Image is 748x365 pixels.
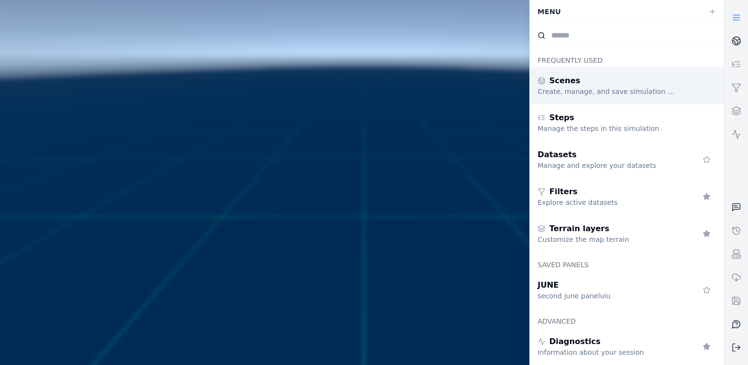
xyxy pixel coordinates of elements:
[538,124,678,133] div: Manage the steps in this simulation
[530,309,724,328] div: Advanced
[538,291,678,301] div: second june paneluiu
[549,75,580,87] span: Scenes
[549,112,574,124] span: Steps
[538,161,678,170] div: Manage and explore your datasets
[549,186,578,198] span: Filters
[538,347,678,357] div: Information about your session
[538,198,678,207] div: Explore active datasets
[538,279,559,291] span: JUNE
[538,235,678,244] div: Customize the map terrain
[530,252,724,272] div: Saved panels
[538,87,678,96] div: Create, manage, and save simulation scenes
[549,223,609,235] span: Terrain layers
[530,48,724,67] div: Frequently Used
[549,336,600,347] span: Diagnostics
[538,149,577,161] span: Datasets
[532,2,703,21] div: Menu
